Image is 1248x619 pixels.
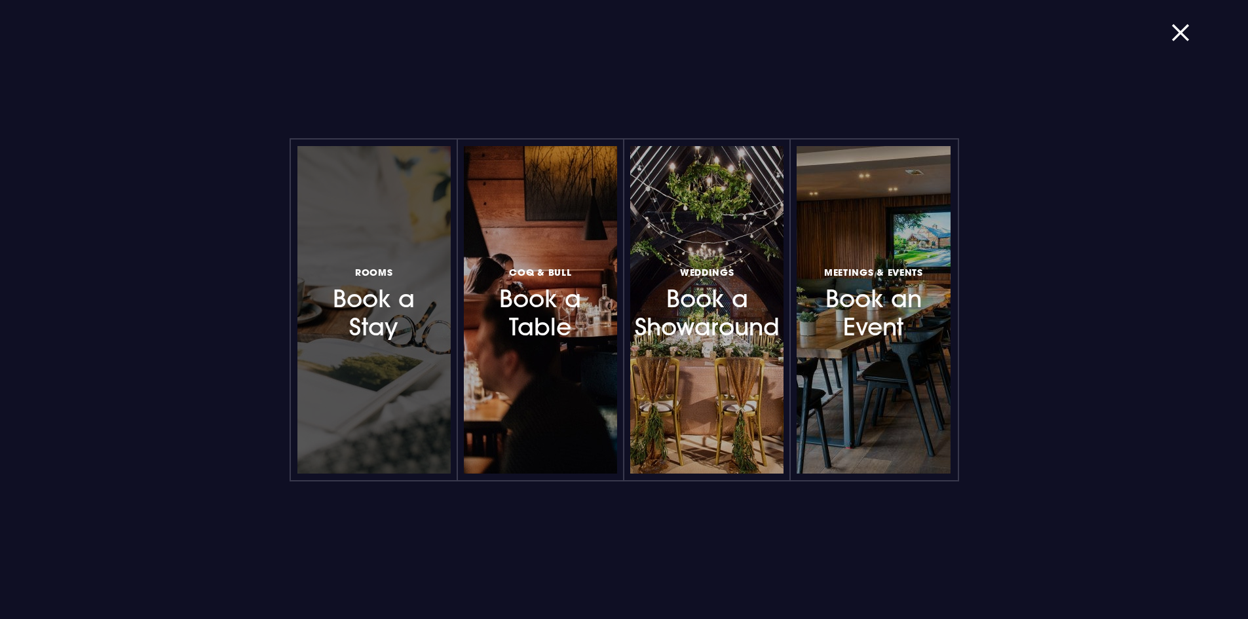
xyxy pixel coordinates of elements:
[630,146,784,474] a: WeddingsBook a Showaround
[824,266,923,278] span: Meetings & Events
[797,146,950,474] a: Meetings & EventsBook an Event
[650,264,764,342] h3: Book a Showaround
[297,146,451,474] a: RoomsBook a Stay
[509,266,571,278] span: Coq & Bull
[464,146,617,474] a: Coq & BullBook a Table
[483,264,597,342] h3: Book a Table
[680,266,734,278] span: Weddings
[816,264,930,342] h3: Book an Event
[355,266,393,278] span: Rooms
[317,264,431,342] h3: Book a Stay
